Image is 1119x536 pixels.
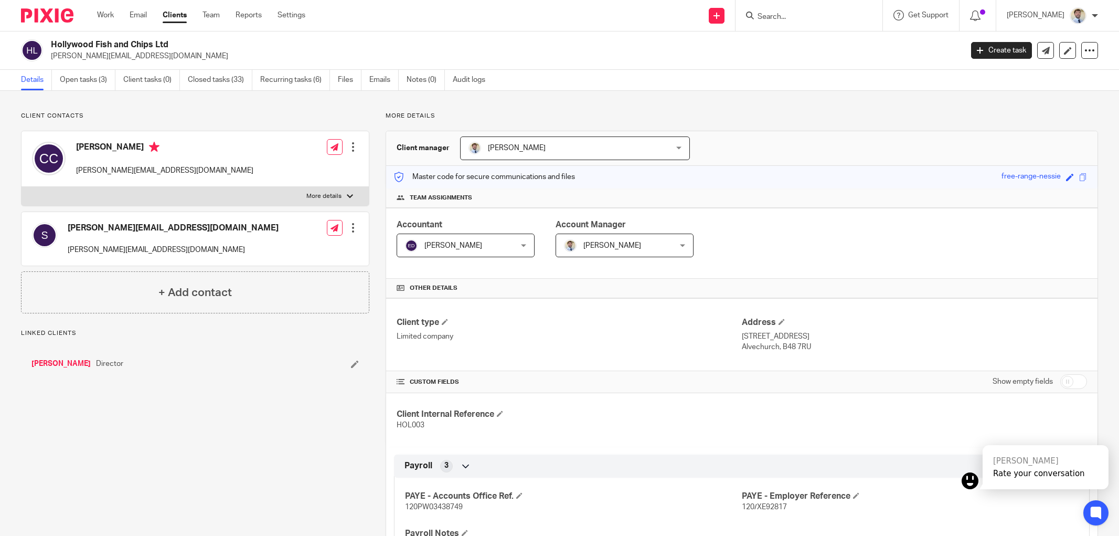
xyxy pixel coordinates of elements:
img: Pixie [21,8,73,23]
h4: + Add contact [158,285,232,301]
img: svg%3E [32,223,57,248]
p: More details [386,112,1098,120]
i: Primary [149,142,159,152]
p: Limited company [397,331,742,342]
h2: Hollywood Fish and Chips Ltd [51,39,774,50]
p: Master code for secure communications and files [394,172,575,182]
a: Client tasks (0) [123,70,180,90]
div: [PERSON_NAME] [993,456,1098,466]
img: svg%3E [405,239,418,252]
span: HOL003 [397,422,424,429]
h4: CUSTOM FIELDS [397,378,742,386]
h3: Client manager [397,143,450,153]
a: Reports [236,10,262,20]
p: [PERSON_NAME][EMAIL_ADDRESS][DOMAIN_NAME] [76,165,253,176]
img: 1693835698283.jfif [468,142,481,154]
a: Settings [278,10,305,20]
div: Rate your conversation [993,468,1098,479]
p: More details [306,192,342,201]
img: svg%3E [32,142,66,175]
p: [PERSON_NAME][EMAIL_ADDRESS][DOMAIN_NAME] [51,51,955,61]
img: kai.png [962,472,978,489]
p: [STREET_ADDRESS] [742,331,1087,342]
span: Payroll [404,460,432,471]
h4: Client type [397,317,742,328]
a: Details [21,70,52,90]
span: 120/XE92817 [742,503,787,511]
h4: Client Internal Reference [397,409,742,420]
p: Alvechurch, B48 7RU [742,342,1087,352]
a: Notes (0) [407,70,445,90]
a: Audit logs [453,70,493,90]
h4: PAYE - Employer Reference [742,491,1079,502]
a: [PERSON_NAME] [31,359,91,369]
a: Files [338,70,361,90]
input: Search [756,13,851,22]
img: 1693835698283.jfif [564,239,577,252]
a: Closed tasks (33) [188,70,252,90]
span: 3 [444,460,449,471]
img: svg%3E [21,39,43,61]
span: [PERSON_NAME] [488,144,546,152]
h4: [PERSON_NAME][EMAIL_ADDRESS][DOMAIN_NAME] [68,223,279,234]
div: free-range-nessie [1001,171,1061,183]
a: Create task [971,42,1032,59]
h4: Address [742,317,1087,328]
span: Team assignments [410,194,472,202]
span: Director [96,359,123,369]
p: Linked clients [21,329,369,338]
span: Accountant [397,220,442,229]
span: [PERSON_NAME] [424,242,482,249]
span: Account Manager [556,220,626,229]
h4: PAYE - Accounts Office Ref. [405,491,742,502]
span: 120PW03438749 [405,503,463,511]
a: Open tasks (3) [60,70,115,90]
span: Other details [410,284,457,292]
a: Emails [369,70,399,90]
a: Clients [163,10,187,20]
p: Client contacts [21,112,369,120]
a: Recurring tasks (6) [260,70,330,90]
span: Get Support [908,12,949,19]
p: [PERSON_NAME] [1007,10,1064,20]
label: Show empty fields [993,376,1053,387]
h4: [PERSON_NAME] [76,142,253,155]
a: Email [130,10,147,20]
img: 1693835698283.jfif [1070,7,1086,24]
a: Work [97,10,114,20]
p: [PERSON_NAME][EMAIL_ADDRESS][DOMAIN_NAME] [68,245,279,255]
span: [PERSON_NAME] [583,242,641,249]
a: Team [203,10,220,20]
